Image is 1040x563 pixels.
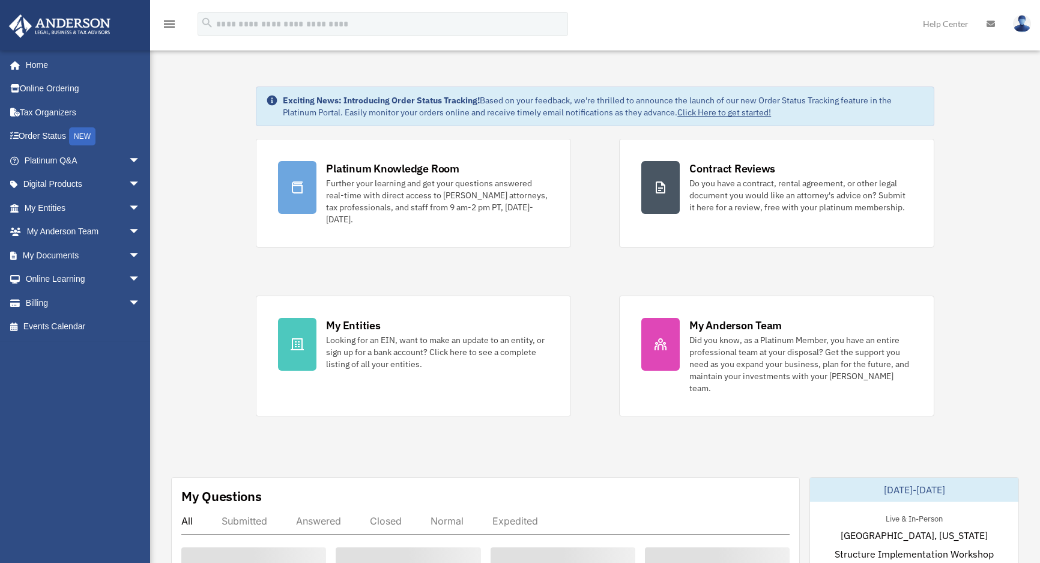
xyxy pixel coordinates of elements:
[201,16,214,29] i: search
[283,94,924,118] div: Based on your feedback, we're thrilled to announce the launch of our new Order Status Tracking fe...
[256,296,571,416] a: My Entities Looking for an EIN, want to make an update to an entity, or sign up for a bank accoun...
[619,139,934,248] a: Contract Reviews Do you have a contract, rental agreement, or other legal document you would like...
[8,315,159,339] a: Events Calendar
[8,291,159,315] a: Billingarrow_drop_down
[810,478,1018,502] div: [DATE]-[DATE]
[128,267,153,292] span: arrow_drop_down
[876,511,952,524] div: Live & In-Person
[222,515,267,527] div: Submitted
[689,318,782,333] div: My Anderson Team
[128,243,153,268] span: arrow_drop_down
[835,547,994,561] span: Structure Implementation Workshop
[326,334,549,370] div: Looking for an EIN, want to make an update to an entity, or sign up for a bank account? Click her...
[1013,15,1031,32] img: User Pic
[8,100,159,124] a: Tax Organizers
[8,53,153,77] a: Home
[128,220,153,245] span: arrow_drop_down
[128,172,153,197] span: arrow_drop_down
[677,107,771,118] a: Click Here to get started!
[128,196,153,221] span: arrow_drop_down
[296,515,341,527] div: Answered
[689,161,775,176] div: Contract Reviews
[370,515,402,527] div: Closed
[181,515,193,527] div: All
[8,148,159,172] a: Platinum Q&Aarrow_drop_down
[181,487,262,505] div: My Questions
[492,515,538,527] div: Expedited
[5,14,114,38] img: Anderson Advisors Platinum Portal
[8,220,159,244] a: My Anderson Teamarrow_drop_down
[841,528,988,543] span: [GEOGRAPHIC_DATA], [US_STATE]
[619,296,934,416] a: My Anderson Team Did you know, as a Platinum Member, you have an entire professional team at your...
[162,17,177,31] i: menu
[326,177,549,225] div: Further your learning and get your questions answered real-time with direct access to [PERSON_NAM...
[8,124,159,149] a: Order StatusNEW
[283,95,480,106] strong: Exciting News: Introducing Order Status Tracking!
[689,334,912,394] div: Did you know, as a Platinum Member, you have an entire professional team at your disposal? Get th...
[326,161,459,176] div: Platinum Knowledge Room
[128,291,153,315] span: arrow_drop_down
[8,267,159,291] a: Online Learningarrow_drop_down
[8,243,159,267] a: My Documentsarrow_drop_down
[689,177,912,213] div: Do you have a contract, rental agreement, or other legal document you would like an attorney's ad...
[431,515,464,527] div: Normal
[326,318,380,333] div: My Entities
[69,127,95,145] div: NEW
[162,21,177,31] a: menu
[8,77,159,101] a: Online Ordering
[8,196,159,220] a: My Entitiesarrow_drop_down
[8,172,159,196] a: Digital Productsarrow_drop_down
[128,148,153,173] span: arrow_drop_down
[256,139,571,248] a: Platinum Knowledge Room Further your learning and get your questions answered real-time with dire...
